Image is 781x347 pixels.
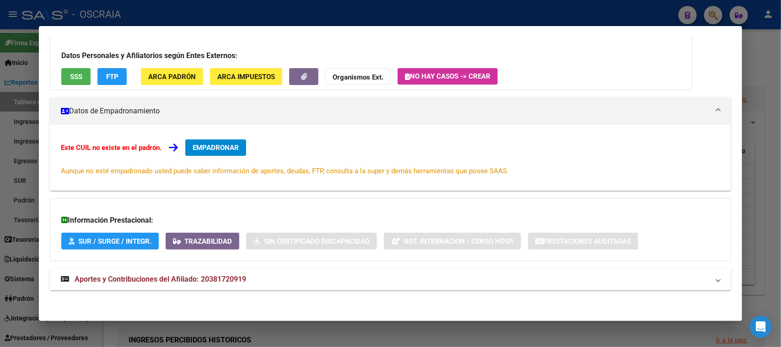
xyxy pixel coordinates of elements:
[141,68,203,85] button: ARCA Padrón
[404,237,514,246] span: Not. Internacion / Censo Hosp.
[78,237,151,246] span: SUR / SURGE / INTEGR.
[184,237,232,246] span: Trazabilidad
[246,233,377,250] button: Sin Certificado Discapacidad
[750,316,772,338] div: Open Intercom Messenger
[325,68,391,85] button: Organismos Ext.
[193,144,239,152] span: EMPADRONAR
[528,233,638,250] button: Prestaciones Auditadas
[50,97,731,125] mat-expansion-panel-header: Datos de Empadronamiento
[166,233,239,250] button: Trazabilidad
[75,275,246,283] span: Aportes y Contribuciones del Afiliado: 20381720919
[384,233,521,250] button: Not. Internacion / Censo Hosp.
[264,237,370,246] span: Sin Certificado Discapacidad
[50,268,731,290] mat-expansion-panel-header: Aportes y Contribuciones del Afiliado: 20381720919
[185,139,246,156] button: EMPADRONAR
[70,73,82,81] span: SSS
[61,233,159,250] button: SUR / SURGE / INTEGR.
[50,125,731,191] div: Datos de Empadronamiento
[148,73,196,81] span: ARCA Padrón
[405,72,490,80] span: No hay casos -> Crear
[61,106,709,117] mat-panel-title: Datos de Empadronamiento
[217,73,275,81] span: ARCA Impuestos
[398,68,498,85] button: No hay casos -> Crear
[61,50,681,61] h3: Datos Personales y Afiliatorios según Entes Externos:
[333,73,383,81] strong: Organismos Ext.
[61,167,509,175] span: Aunque no esté empadronado usted puede saber información de aportes, deudas, FTP, consulta a la s...
[210,68,282,85] button: ARCA Impuestos
[543,237,631,246] span: Prestaciones Auditadas
[106,73,118,81] span: FTP
[97,68,127,85] button: FTP
[61,68,91,85] button: SSS
[61,144,162,152] strong: Este CUIL no existe en el padrón.
[61,215,719,226] h3: Información Prestacional:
